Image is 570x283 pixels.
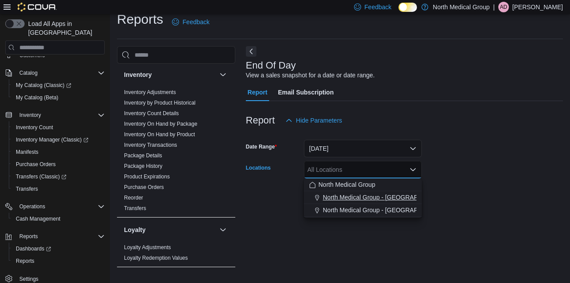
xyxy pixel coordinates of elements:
[433,2,490,12] p: North Medical Group
[304,140,422,157] button: [DATE]
[12,214,105,224] span: Cash Management
[124,152,162,159] a: Package Details
[19,203,45,210] span: Operations
[246,164,271,171] label: Locations
[124,70,152,79] h3: Inventory
[246,46,256,57] button: Next
[16,82,71,89] span: My Catalog (Classic)
[16,68,105,78] span: Catalog
[498,2,509,12] div: Autumn Drinnin
[12,80,105,91] span: My Catalog (Classic)
[124,205,146,212] span: Transfers
[218,69,228,80] button: Inventory
[18,3,57,11] img: Cova
[304,191,422,204] button: North Medical Group - [GEOGRAPHIC_DATA]
[9,243,108,255] a: Dashboards
[124,255,188,261] a: Loyalty Redemption Values
[12,80,75,91] a: My Catalog (Classic)
[2,230,108,243] button: Reports
[12,171,70,182] a: Transfers (Classic)
[318,180,375,189] span: North Medical Group
[19,233,38,240] span: Reports
[124,120,197,127] span: Inventory On Hand by Package
[9,134,108,146] a: Inventory Manager (Classic)
[409,166,417,173] button: Close list of options
[124,141,177,149] span: Inventory Transactions
[124,163,162,169] a: Package History
[9,183,108,195] button: Transfers
[9,146,108,158] button: Manifests
[12,134,105,145] span: Inventory Manager (Classic)
[124,184,164,190] a: Purchase Orders
[117,11,163,28] h1: Reports
[124,244,171,251] span: Loyalty Adjustments
[12,184,105,194] span: Transfers
[124,163,162,170] span: Package History
[124,173,170,180] span: Product Expirations
[9,91,108,104] button: My Catalog (Beta)
[12,243,55,254] a: Dashboards
[12,256,105,266] span: Reports
[500,2,508,12] span: AD
[9,255,108,267] button: Reports
[124,194,143,201] span: Reorder
[296,116,342,125] span: Hide Parameters
[512,2,563,12] p: [PERSON_NAME]
[2,67,108,79] button: Catalog
[12,147,105,157] span: Manifests
[246,60,296,71] h3: End Of Day
[124,244,171,250] a: Loyalty Adjustments
[124,99,196,106] span: Inventory by Product Historical
[168,13,213,31] a: Feedback
[16,258,34,265] span: Reports
[16,149,38,156] span: Manifests
[25,19,105,37] span: Load All Apps in [GEOGRAPHIC_DATA]
[12,214,64,224] a: Cash Management
[323,193,449,202] span: North Medical Group - [GEOGRAPHIC_DATA]
[282,112,346,129] button: Hide Parameters
[16,161,56,168] span: Purchase Orders
[124,174,170,180] a: Product Expirations
[12,92,105,103] span: My Catalog (Beta)
[12,134,92,145] a: Inventory Manager (Classic)
[124,225,146,234] h3: Loyalty
[398,3,417,12] input: Dark Mode
[9,121,108,134] button: Inventory Count
[12,147,42,157] a: Manifests
[248,83,267,101] span: Report
[124,131,195,138] span: Inventory On Hand by Product
[12,122,105,133] span: Inventory Count
[16,124,53,131] span: Inventory Count
[124,254,188,261] span: Loyalty Redemption Values
[493,2,495,12] p: |
[16,173,66,180] span: Transfers (Classic)
[16,110,44,120] button: Inventory
[124,225,216,234] button: Loyalty
[124,100,196,106] a: Inventory by Product Historical
[9,79,108,91] a: My Catalog (Classic)
[124,121,197,127] a: Inventory On Hand by Package
[2,109,108,121] button: Inventory
[9,213,108,225] button: Cash Management
[19,69,37,76] span: Catalog
[365,3,391,11] span: Feedback
[12,256,38,266] a: Reports
[16,215,60,222] span: Cash Management
[124,70,216,79] button: Inventory
[117,87,235,217] div: Inventory
[218,225,228,235] button: Loyalty
[304,204,422,217] button: North Medical Group - [GEOGRAPHIC_DATA]
[124,110,179,116] a: Inventory Count Details
[124,89,176,95] a: Inventory Adjustments
[246,143,277,150] label: Date Range
[16,94,58,101] span: My Catalog (Beta)
[12,184,41,194] a: Transfers
[117,242,235,267] div: Loyalty
[12,243,105,254] span: Dashboards
[124,131,195,138] a: Inventory On Hand by Product
[183,18,209,26] span: Feedback
[124,142,177,148] a: Inventory Transactions
[9,171,108,183] a: Transfers (Classic)
[19,276,38,283] span: Settings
